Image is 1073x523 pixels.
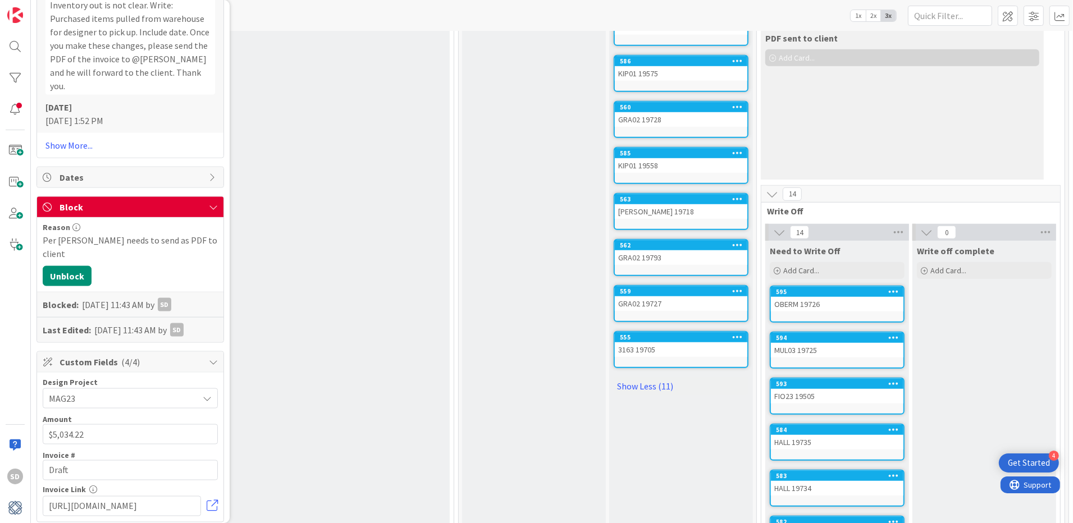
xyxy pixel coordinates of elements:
[908,6,992,26] input: Quick Filter...
[783,265,819,276] span: Add Card...
[771,389,903,403] div: FIO23 19505
[43,323,91,337] b: Last Edited:
[771,287,903,297] div: 595
[60,355,203,369] span: Custom Fields
[783,187,802,201] span: 14
[49,391,193,406] span: MAG23
[776,334,903,342] div: 594
[771,333,903,357] div: 594MUL03 19725
[615,342,747,357] div: 3163 19705
[771,379,903,403] div: 593FIO23 19505
[771,471,903,481] div: 583
[60,200,203,214] span: Block
[615,66,747,81] div: KIP01 19575
[614,377,748,395] a: Show Less (11)
[615,296,747,311] div: GRA02 19727
[765,33,838,44] span: PDF sent to client
[615,194,747,204] div: 563
[43,223,70,231] span: Reason
[771,471,903,496] div: 583HALL 19734
[881,10,896,21] span: 3x
[615,240,747,265] div: 562GRA02 19793
[615,56,747,66] div: 586
[771,379,903,389] div: 593
[620,149,747,157] div: 585
[45,102,72,113] b: [DATE]
[620,333,747,341] div: 555
[7,7,23,23] img: Visit kanbanzone.com
[770,245,841,256] span: Need to Write Off
[43,486,218,494] div: Invoice Link
[615,102,747,127] div: 560GRA02 19728
[615,112,747,127] div: GRA02 19728
[1008,457,1050,469] div: Get Started
[999,453,1059,472] div: Open Get Started checklist, remaining modules: 4
[776,288,903,296] div: 595
[158,298,171,311] div: SD
[771,343,903,357] div: MUL03 19725
[615,332,747,342] div: 555
[121,356,140,368] span: ( 4/4 )
[917,245,994,256] span: Write off complete
[1049,451,1059,461] div: 4
[45,100,215,127] div: [DATE] 1:52 PM
[776,380,903,388] div: 593
[43,233,218,260] div: Per [PERSON_NAME] needs to send as PDF to client
[776,426,903,434] div: 584
[620,241,747,249] div: 562
[615,250,747,265] div: GRA02 19793
[851,10,866,21] span: 1x
[771,297,903,311] div: OBERM 19726
[620,287,747,295] div: 559
[930,265,966,276] span: Add Card...
[43,450,75,460] label: Invoice #
[43,378,218,386] div: Design Project
[771,287,903,311] div: 595OBERM 19726
[779,53,815,63] span: Add Card...
[615,148,747,173] div: 585KIP01 19558
[771,425,903,435] div: 584
[615,56,747,81] div: 586KIP01 19575
[620,57,747,65] div: 586
[43,414,72,424] label: Amount
[767,205,1046,217] span: Write Off
[615,240,747,250] div: 562
[615,102,747,112] div: 560
[82,298,171,311] div: [DATE] 11:43 AM by
[615,286,747,296] div: 559
[771,425,903,449] div: 584HALL 19735
[790,226,809,239] span: 14
[615,158,747,173] div: KIP01 19558
[615,194,747,219] div: 563[PERSON_NAME] 19718
[620,195,747,203] div: 563
[7,469,23,484] div: SD
[771,333,903,343] div: 594
[170,323,184,337] div: SD
[620,103,747,111] div: 560
[615,204,747,219] div: [PERSON_NAME] 19718
[94,323,184,337] div: [DATE] 11:43 AM by
[866,10,881,21] span: 2x
[776,472,903,480] div: 583
[615,332,747,357] div: 5553163 19705
[615,286,747,311] div: 559GRA02 19727
[771,481,903,496] div: HALL 19734
[7,500,23,516] img: avatar
[43,266,92,286] button: Unblock
[45,139,215,152] a: Show More...
[615,148,747,158] div: 585
[60,171,203,184] span: Dates
[771,435,903,449] div: HALL 19735
[43,298,79,311] b: Blocked:
[937,226,956,239] span: 0
[24,2,51,15] span: Support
